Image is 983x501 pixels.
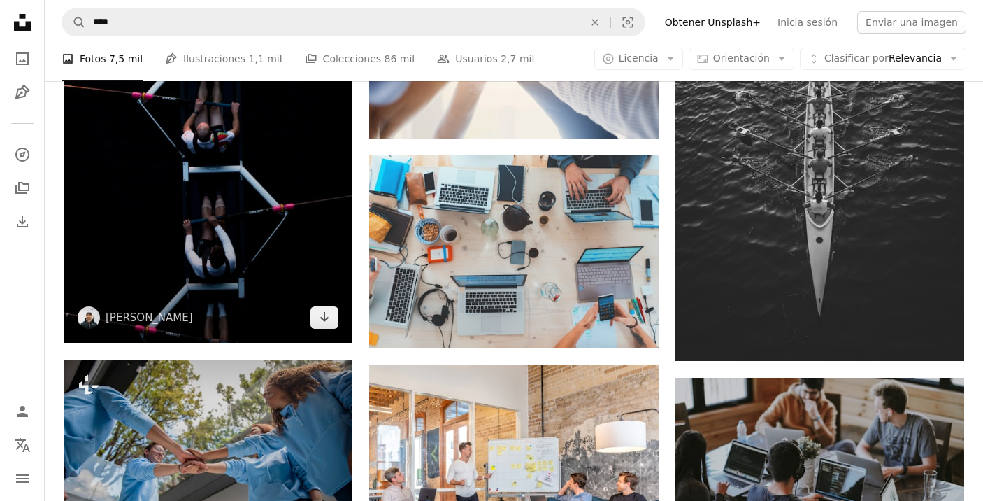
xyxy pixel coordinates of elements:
img: Ve al perfil de Josh Calabrese [78,306,100,329]
button: Menú [8,465,36,493]
a: people sitting down near table with assorted laptop computers [369,245,658,257]
a: Fotos [8,45,36,73]
a: Tres hombres sentados mientras usan computadoras portátiles y miran a un hombre junto a la pizarra [369,467,658,479]
a: Un grupo de personas tomadas de la mano en un círculo [64,449,352,462]
a: Ilustraciones 1,1 mil [165,36,282,81]
form: Encuentra imágenes en todo el sitio [62,8,645,36]
span: Licencia [619,52,659,64]
a: Ilustraciones [8,78,36,106]
a: five men riding row boat [64,119,352,132]
a: Historial de descargas [8,208,36,236]
a: Iniciar sesión / Registrarse [8,397,36,425]
button: Enviar una imagen [857,11,966,34]
a: Usuarios 2,7 mil [437,36,534,81]
button: Buscar en Unsplash [62,9,86,36]
span: 86 mil [385,51,415,66]
a: [PERSON_NAME] [106,311,193,325]
span: 1,1 mil [248,51,282,66]
a: Grupo de personas que usan una computadora portátil [675,467,964,480]
a: Obtener Unsplash+ [656,11,769,34]
button: Orientación [689,48,794,70]
span: Clasificar por [824,52,889,64]
a: Inicia sesión [769,11,846,34]
img: people sitting down near table with assorted laptop computers [369,155,658,348]
a: Inicio — Unsplash [8,8,36,39]
a: Colecciones 86 mil [305,36,415,81]
a: Descargar [310,306,338,329]
span: 2,7 mil [501,51,534,66]
button: Clasificar porRelevancia [800,48,966,70]
span: Orientación [713,52,770,64]
a: Explorar [8,141,36,169]
button: Licencia [594,48,683,70]
a: people riding boat on body of water [675,115,964,127]
button: Borrar [580,9,610,36]
span: Relevancia [824,52,942,66]
button: Búsqueda visual [611,9,645,36]
button: Idioma [8,431,36,459]
a: Colecciones [8,174,36,202]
